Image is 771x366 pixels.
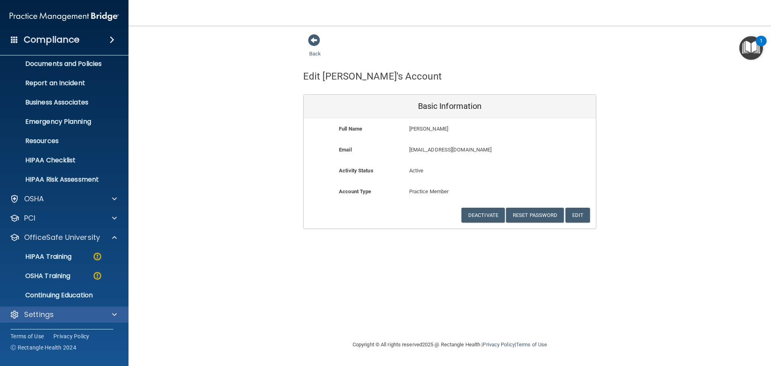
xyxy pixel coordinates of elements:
[92,251,102,262] img: warning-circle.0cc9ac19.png
[10,344,76,352] span: Ⓒ Rectangle Health 2024
[409,124,537,134] p: [PERSON_NAME]
[53,332,90,340] a: Privacy Policy
[5,272,70,280] p: OSHA Training
[5,291,115,299] p: Continuing Education
[5,118,115,126] p: Emergency Planning
[24,34,80,45] h4: Compliance
[5,156,115,164] p: HIPAA Checklist
[304,95,596,118] div: Basic Information
[10,332,44,340] a: Terms of Use
[5,79,115,87] p: Report an Incident
[10,194,117,204] a: OSHA
[760,41,763,51] div: 1
[339,147,352,153] b: Email
[303,332,596,358] div: Copyright © All rights reserved 2025 @ Rectangle Health | |
[632,309,761,341] iframe: Drift Widget Chat Controller
[409,145,537,155] p: [EMAIL_ADDRESS][DOMAIN_NAME]
[409,166,491,176] p: Active
[24,310,54,319] p: Settings
[339,188,371,194] b: Account Type
[24,194,44,204] p: OSHA
[409,187,491,196] p: Practice Member
[516,341,547,348] a: Terms of Use
[10,233,117,242] a: OfficeSafe University
[10,310,117,319] a: Settings
[461,208,505,223] button: Deactivate
[565,208,590,223] button: Edit
[92,271,102,281] img: warning-circle.0cc9ac19.png
[24,233,100,242] p: OfficeSafe University
[5,253,71,261] p: HIPAA Training
[10,8,119,25] img: PMB logo
[739,36,763,60] button: Open Resource Center, 1 new notification
[10,213,117,223] a: PCI
[303,71,442,82] h4: Edit [PERSON_NAME]'s Account
[309,41,321,57] a: Back
[24,213,35,223] p: PCI
[5,176,115,184] p: HIPAA Risk Assessment
[5,98,115,106] p: Business Associates
[339,126,362,132] b: Full Name
[5,137,115,145] p: Resources
[339,168,373,174] b: Activity Status
[506,208,564,223] button: Reset Password
[483,341,514,348] a: Privacy Policy
[5,60,115,68] p: Documents and Policies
